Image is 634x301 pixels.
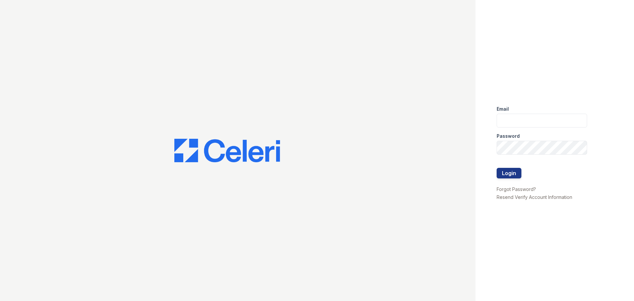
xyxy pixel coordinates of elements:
[497,186,536,192] a: Forgot Password?
[497,133,520,139] label: Password
[497,168,521,178] button: Login
[174,139,280,163] img: CE_Logo_Blue-a8612792a0a2168367f1c8372b55b34899dd931a85d93a1a3d3e32e68fde9ad4.png
[497,106,509,112] label: Email
[497,194,572,200] a: Resend Verify Account Information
